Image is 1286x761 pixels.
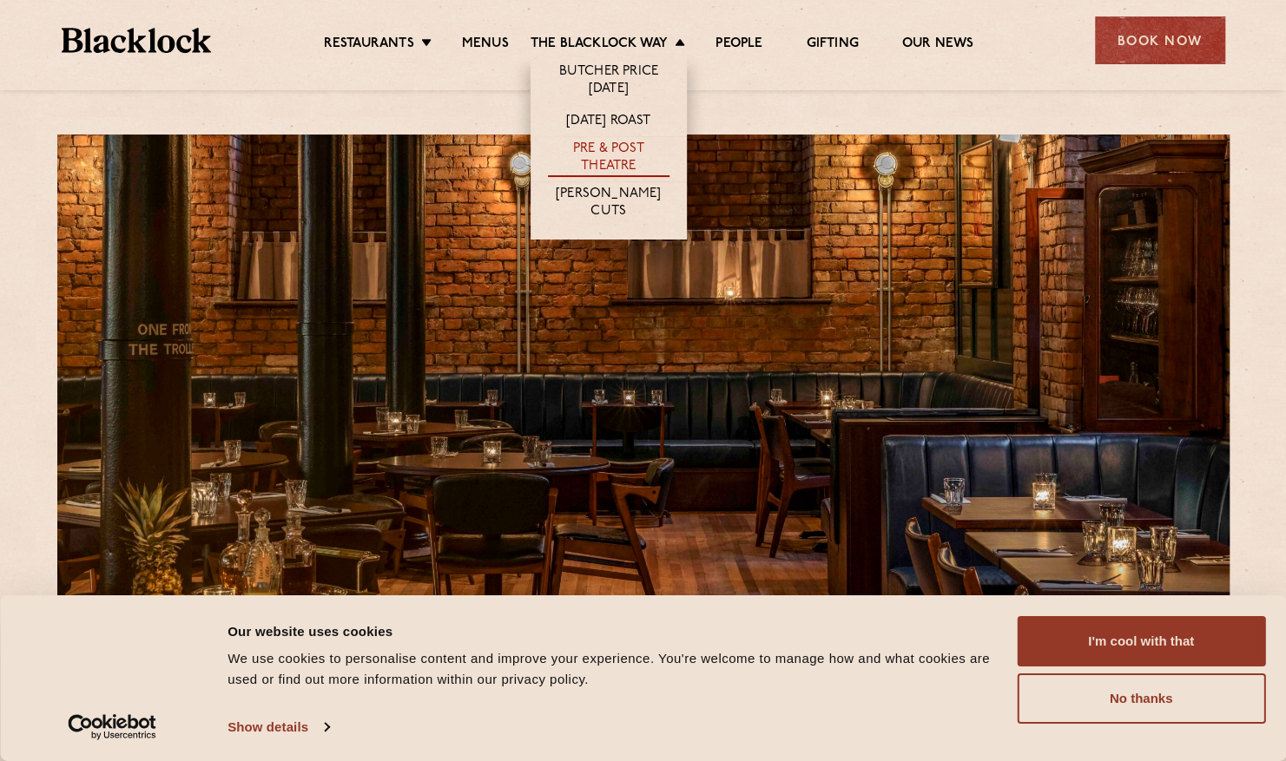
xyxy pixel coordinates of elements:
button: No thanks [1017,673,1265,724]
a: Show details [228,714,328,740]
a: Butcher Price [DATE] [548,63,669,100]
a: Our News [902,36,974,55]
a: Pre & Post Theatre [548,141,669,177]
div: Book Now [1095,16,1225,64]
div: Our website uses cookies [228,620,997,641]
a: [PERSON_NAME] Cuts [548,186,669,222]
div: We use cookies to personalise content and improve your experience. You're welcome to manage how a... [228,648,997,690]
a: People [716,36,762,55]
a: Usercentrics Cookiebot - opens in a new window [36,714,188,740]
a: [DATE] Roast [566,113,650,132]
button: I'm cool with that [1017,616,1265,666]
a: The Blacklock Way [531,36,668,55]
a: Menus [462,36,509,55]
a: Restaurants [324,36,414,55]
a: Gifting [806,36,858,55]
img: BL_Textured_Logo-footer-cropped.svg [62,28,212,53]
